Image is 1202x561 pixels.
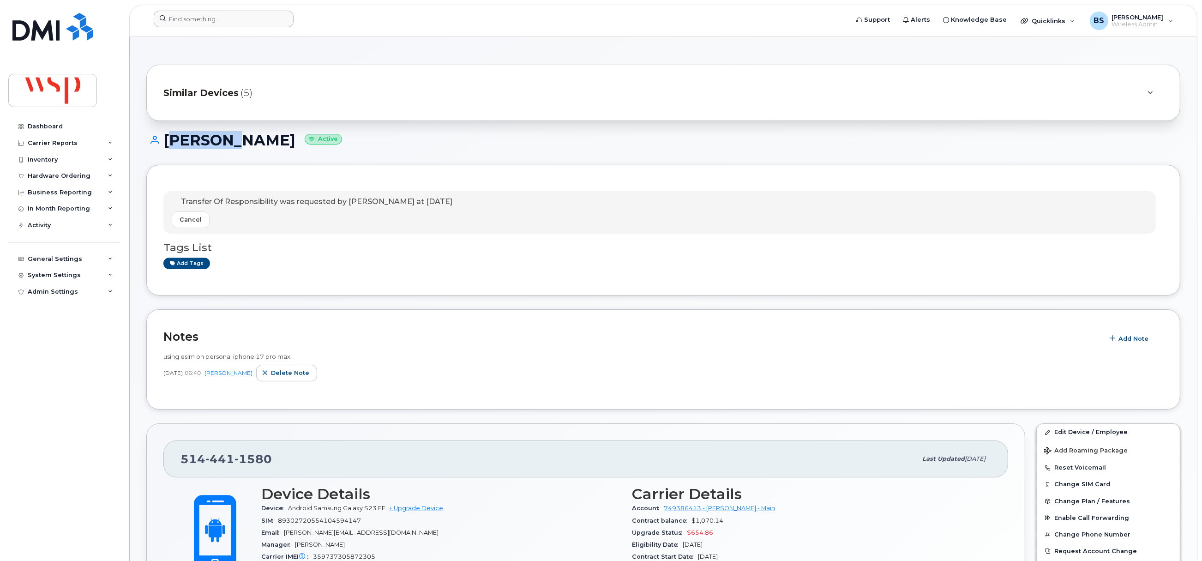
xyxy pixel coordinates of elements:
button: Change Phone Number [1037,526,1180,543]
span: Manager [261,541,295,548]
h1: [PERSON_NAME] [146,132,1180,148]
span: Contract Start Date [632,553,698,560]
span: (5) [240,86,252,100]
span: 89302720554104594147 [278,517,361,524]
a: Edit Device / Employee [1037,424,1180,440]
span: [DATE] [163,369,183,377]
button: Reset Voicemail [1037,459,1180,476]
span: 06:40 [185,369,201,377]
span: Similar Devices [163,86,239,100]
span: 514 [180,452,272,466]
button: Request Account Change [1037,543,1180,560]
span: 359737305872305 [313,553,375,560]
span: Enable Call Forwarding [1054,514,1129,521]
span: Contract balance [632,517,691,524]
span: Cancel [180,215,202,224]
span: [DATE] [683,541,703,548]
span: Device [261,505,288,512]
span: [PERSON_NAME][EMAIL_ADDRESS][DOMAIN_NAME] [284,529,439,536]
span: [DATE] [698,553,718,560]
span: Carrier IMEI [261,553,313,560]
span: Email [261,529,284,536]
h2: Notes [163,330,1099,344]
span: Last updated [922,455,965,462]
span: using esim on personal iphone 17 pro max [163,353,290,360]
button: Cancel [172,211,210,228]
span: Change Plan / Features [1054,498,1130,505]
span: [DATE] [965,455,986,462]
span: Add Roaming Package [1044,447,1128,456]
button: Add Note [1104,330,1156,347]
span: Eligibility Date [632,541,683,548]
a: 749386413 - [PERSON_NAME] - Main [664,505,775,512]
span: Upgrade Status [632,529,687,536]
a: Add tags [163,258,210,269]
span: 1580 [234,452,272,466]
span: Add Note [1118,334,1148,343]
span: Android Samsung Galaxy S23 FE [288,505,385,512]
small: Active [305,134,342,145]
a: [PERSON_NAME] [204,369,252,376]
span: $654.86 [687,529,713,536]
span: Transfer Of Responsibility was requested by [PERSON_NAME] at [DATE] [181,197,452,206]
span: Delete note [271,368,309,377]
h3: Tags List [163,242,1163,253]
span: 441 [205,452,234,466]
button: Change SIM Card [1037,476,1180,493]
h3: Carrier Details [632,486,992,502]
span: Account [632,505,664,512]
span: $1,070.14 [691,517,723,524]
button: Change Plan / Features [1037,493,1180,510]
span: SIM [261,517,278,524]
h3: Device Details [261,486,621,502]
a: + Upgrade Device [389,505,443,512]
span: [PERSON_NAME] [295,541,345,548]
button: Enable Call Forwarding [1037,510,1180,526]
button: Add Roaming Package [1037,440,1180,459]
button: Delete note [256,365,317,381]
